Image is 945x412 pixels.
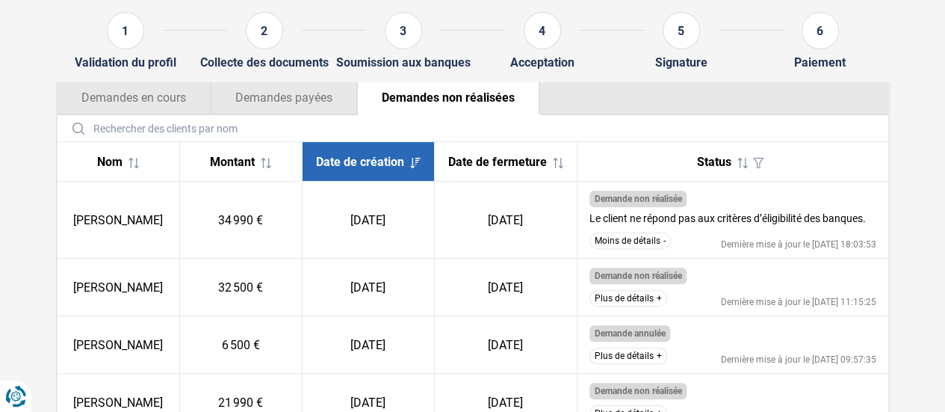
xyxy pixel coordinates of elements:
div: Signature [655,55,707,70]
td: [DATE] [434,182,577,259]
span: Date de fermeture [448,155,547,169]
button: Demandes en cours [58,79,211,115]
div: Validation du profil [75,55,176,70]
div: Le client ne répond pas aux critères d’éligibilité des banques. [589,213,866,224]
div: 4 [524,12,561,49]
span: Demande non réalisée [594,271,681,281]
div: Soumission aux banques [336,55,471,70]
span: Demande non réalisée [594,194,681,204]
div: Dernière mise à jour le [DATE] 18:03:53 [721,240,876,249]
td: 32 500 € [179,259,302,316]
td: [DATE] [302,316,434,374]
button: Demandes non réalisées [357,79,540,115]
td: [PERSON_NAME] [58,259,180,316]
div: Collecte des documents [200,55,329,70]
td: [PERSON_NAME] [58,316,180,374]
div: 5 [663,12,700,49]
div: Dernière mise à jour le [DATE] 09:57:35 [721,355,876,364]
td: 6 500 € [179,316,302,374]
div: Dernière mise à jour le [DATE] 11:15:25 [721,298,876,307]
input: Rechercher des clients par nom [63,115,882,141]
td: [PERSON_NAME] [58,182,180,259]
td: 34 990 € [179,182,302,259]
button: Plus de détails [589,290,667,307]
div: Paiement [794,55,846,70]
div: 3 [385,12,422,49]
div: 1 [107,12,144,49]
div: 6 [802,12,839,49]
div: 2 [246,12,283,49]
span: Nom [97,155,123,169]
span: Montant [210,155,255,169]
span: Demande non réalisée [594,386,681,396]
button: Plus de détails [589,348,667,364]
td: [DATE] [302,259,434,316]
span: Date de création [316,155,404,169]
span: Status [697,155,731,169]
td: [DATE] [302,182,434,259]
button: Moins de détails [589,233,671,249]
div: Acceptation [510,55,574,70]
button: Demandes payées [211,79,357,115]
td: [DATE] [434,259,577,316]
span: Demande annulée [594,328,665,339]
td: [DATE] [434,316,577,374]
